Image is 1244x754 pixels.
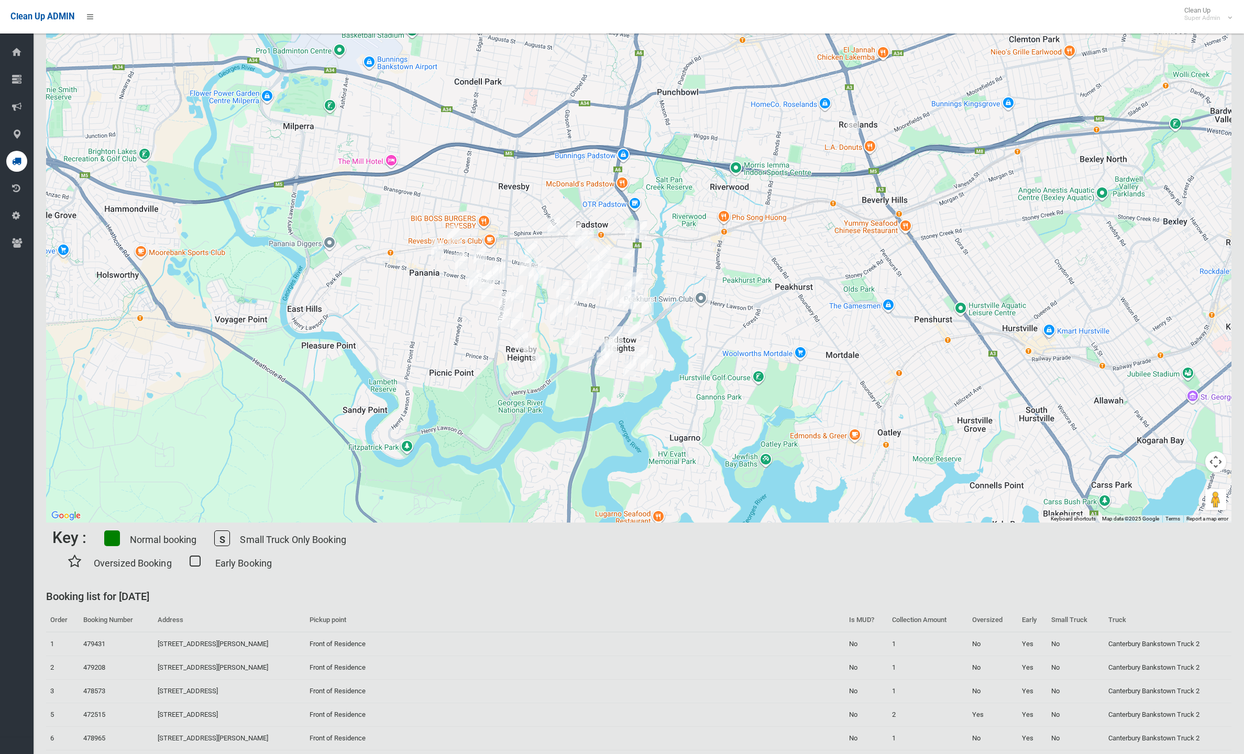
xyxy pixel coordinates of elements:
[588,279,601,296] div: 15 Springfield Road, PADSTOW NSW 2211
[46,727,79,750] td: 6
[1104,632,1231,656] td: Canterbury Bankstown Truck 2
[511,285,523,303] div: 64 Vega Street, REVESBY NSW 2212
[215,555,272,572] p: Early Booking
[630,272,643,290] div: 140 Davies Road, PADSTOW NSW 2211
[305,608,845,632] th: Pickup point
[486,265,499,283] div: 32 Rowland Street, REVESBY NSW 2212
[888,608,968,632] th: Collection Amount
[845,727,888,750] td: No
[479,271,492,289] div: 54 Tompson Road, REVESBY NSW 2212
[534,266,546,284] div: 42 Centaur Street, REVESBY NSW 2212
[624,276,636,294] div: 18 Ada Street, PADSTOW NSW 2211
[641,354,653,372] div: 15 Nambucca Place, PADSTOW HEIGHTS NSW 2211
[590,261,602,279] div: 71 Windsor Road, PADSTOW NSW 2211
[568,222,580,240] div: 106 Doyle Road, PADSTOW NSW 2211
[1051,515,1096,523] button: Keyboard shortcuts
[499,292,511,309] div: 1/292 The River Road, REVESBY NSW 2212
[46,632,79,656] td: 1
[610,326,622,344] div: 959 Henry Lawson Drive, PADSTOW HEIGHTS NSW 2211
[845,656,888,680] td: No
[1104,656,1231,680] td: Canterbury Bankstown Truck 2
[153,680,305,703] td: [STREET_ADDRESS]
[968,680,1018,703] td: No
[519,258,532,276] div: 31 Vega Street, REVESBY NSW 2212
[605,343,618,361] div: 4 Sewell Avenue, PADSTOW HEIGHTS NSW 2211
[1018,727,1047,750] td: Yes
[1186,516,1228,522] a: Report a map error
[532,355,545,373] div: 40 Brockman Avenue, REVESBY HEIGHTS NSW 2212
[214,530,230,546] span: S
[1047,727,1104,750] td: No
[305,632,845,656] td: Front of Residence
[529,263,541,281] div: 39 Hydrae Street, REVESBY NSW 2212
[46,608,79,632] th: Order
[83,640,105,648] a: 479431
[968,608,1018,632] th: Oversized
[1047,656,1104,680] td: No
[550,305,563,323] div: 26 Curzon Road, PADSTOW HEIGHTS NSW 2211
[497,309,510,327] div: 314 The River Road, REVESBY HEIGHTS NSW 2212
[79,608,153,632] th: Booking Number
[1205,489,1226,510] button: Drag Pegman onto the map to open Street View
[305,727,845,750] td: Front of Residence
[1179,6,1231,22] span: Clean Up
[305,680,845,703] td: Front of Residence
[565,300,578,317] div: 144A Faraday Road, PADSTOW NSW 2211
[240,531,346,548] p: Small Truck Only Booking
[46,656,79,680] td: 2
[83,687,105,695] a: 478573
[469,273,482,291] div: 51 Tompson Road, PANANIA NSW 2213
[607,289,619,307] div: 85 Alma Road, PADSTOW NSW 2211
[641,297,654,315] div: 4 Wainwright Avenue, PADSTOW NSW 2211
[598,262,611,280] div: 55 Windsor Road, PADSTOW NSW 2211
[581,270,594,288] div: 4 Glendale Avenue, PADSTOW NSW 2211
[1018,632,1047,656] td: Yes
[888,680,968,703] td: 1
[153,632,305,656] td: [STREET_ADDRESS][PERSON_NAME]
[619,291,632,308] div: 63 Alma Road, PADSTOW NSW 2211
[305,656,845,680] td: Front of Residence
[623,359,636,377] div: 1 Bernard Road, PADSTOW HEIGHTS NSW 2211
[431,240,444,258] div: 6B Kenneth Avenue, PANANIA NSW 2213
[604,336,617,354] div: 2 Redwood Place, PADSTOW HEIGHTS NSW 2211
[601,339,613,357] div: 8 Redwood Place, PADSTOW HEIGHTS NSW 2211
[625,220,637,238] div: 17 Parmal Avenue, PADSTOW NSW 2211
[1018,608,1047,632] th: Early
[581,231,594,249] div: 22 Gloucester Avenue, PADSTOW NSW 2211
[628,321,641,339] div: 38 Clancy Street, PADSTOW HEIGHTS NSW 2211
[968,703,1018,727] td: Yes
[569,330,581,348] div: 16 Clair Crescent, PADSTOW HEIGHTS NSW 2211
[46,680,79,703] td: 3
[574,283,587,301] div: 131B Alma Road, PADSTOW NSW 2211
[1205,451,1226,472] button: Map camera controls
[524,338,537,356] div: 58 Morotai Road, REVESBY HEIGHTS NSW 2212
[598,245,611,262] div: 64 Orient Road, PADSTOW NSW 2211
[474,247,486,264] div: 20 Eastern Avenue, REVESBY NSW 2212
[968,656,1018,680] td: No
[481,284,494,302] div: 29 Lochinvar Road, REVESBY NSW 2212
[845,680,888,703] td: No
[153,727,305,750] td: [STREET_ADDRESS][PERSON_NAME]
[83,711,105,718] a: 472515
[888,656,968,680] td: 1
[52,529,86,546] h6: Key :
[597,352,609,370] div: 72 Playford Road, PADSTOW HEIGHTS NSW 2211
[1104,680,1231,703] td: Canterbury Bankstown Truck 2
[515,332,528,350] div: 10 Rowell Street, REVESBY HEIGHTS NSW 2212
[846,115,859,133] div: 27 Penshurst Road, ROSELANDS NSW 2196
[1018,703,1047,727] td: Yes
[1018,680,1047,703] td: Yes
[1104,703,1231,727] td: Canterbury Bankstown Truck 2
[845,632,888,656] td: No
[634,345,647,363] div: 5 Hilltop Avenue, PADSTOW HEIGHTS NSW 2211
[1104,608,1231,632] th: Truck
[968,632,1018,656] td: No
[1018,656,1047,680] td: Yes
[631,295,643,313] div: 41 Alma Road, PADSTOW NSW 2211
[623,292,636,309] div: 53 Alma Road, PADSTOW NSW 2211
[511,312,523,330] div: 20 Morotai Road, REVESBY HEIGHTS NSW 2212
[1184,14,1220,22] small: Super Admin
[46,703,79,727] td: 5
[845,703,888,727] td: No
[888,727,968,750] td: 1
